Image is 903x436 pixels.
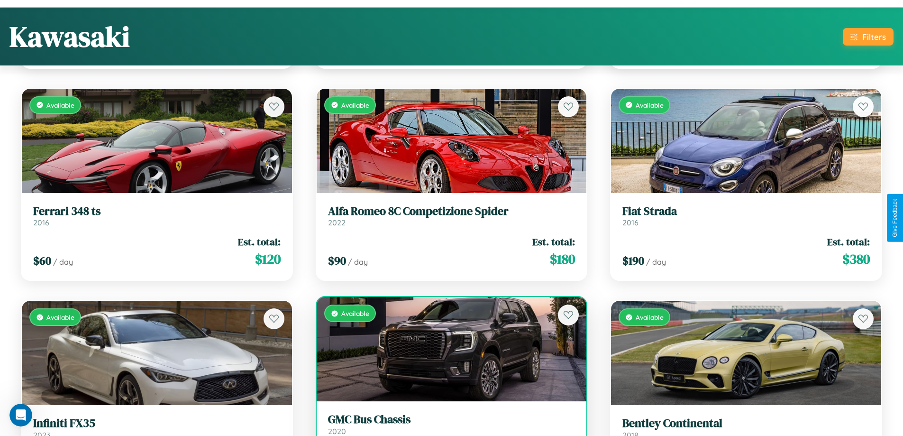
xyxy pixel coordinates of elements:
h3: Infiniti FX35 [33,417,281,430]
span: Available [341,309,369,317]
a: GMC Bus Chassis2020 [328,413,575,436]
span: Available [636,101,664,109]
iframe: Intercom live chat [9,404,32,427]
span: $ 120 [255,250,281,269]
h3: GMC Bus Chassis [328,413,575,427]
span: Available [46,313,74,321]
span: 2016 [33,218,49,227]
span: / day [348,257,368,267]
span: $ 190 [622,253,644,269]
span: $ 90 [328,253,346,269]
span: Available [341,101,369,109]
h1: Kawasaki [9,17,130,56]
span: Est. total: [532,235,575,249]
span: $ 180 [550,250,575,269]
div: Filters [862,32,886,42]
span: Est. total: [238,235,281,249]
span: 2022 [328,218,346,227]
span: Available [46,101,74,109]
h3: Fiat Strada [622,204,870,218]
span: / day [646,257,666,267]
h3: Bentley Continental [622,417,870,430]
span: $ 380 [842,250,870,269]
span: 2016 [622,218,638,227]
h3: Alfa Romeo 8C Competizione Spider [328,204,575,218]
a: Alfa Romeo 8C Competizione Spider2022 [328,204,575,228]
button: Filters [843,28,894,46]
span: Available [636,313,664,321]
span: Est. total: [827,235,870,249]
span: 2020 [328,427,346,436]
a: Fiat Strada2016 [622,204,870,228]
a: Ferrari 348 ts2016 [33,204,281,228]
div: Give Feedback [892,199,898,237]
span: / day [53,257,73,267]
span: $ 60 [33,253,51,269]
h3: Ferrari 348 ts [33,204,281,218]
